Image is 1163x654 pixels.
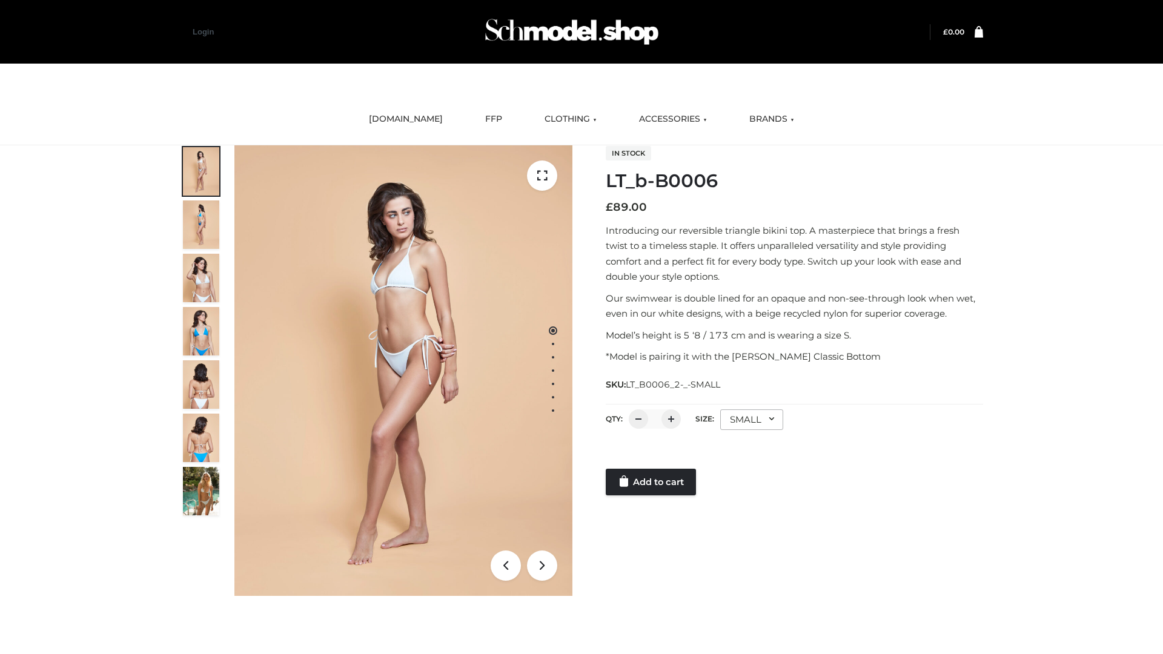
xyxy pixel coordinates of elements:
[606,328,983,343] p: Model’s height is 5 ‘8 / 173 cm and is wearing a size S.
[695,414,714,423] label: Size:
[606,377,721,392] span: SKU:
[476,106,511,133] a: FFP
[606,414,623,423] label: QTY:
[606,170,983,192] h1: LT_b-B0006
[234,145,572,596] img: ArielClassicBikiniTop_CloudNine_AzureSky_OW114ECO_1
[183,360,219,409] img: ArielClassicBikiniTop_CloudNine_AzureSky_OW114ECO_7-scaled.jpg
[535,106,606,133] a: CLOTHING
[606,223,983,285] p: Introducing our reversible triangle bikini top. A masterpiece that brings a fresh twist to a time...
[943,27,964,36] bdi: 0.00
[360,106,452,133] a: [DOMAIN_NAME]
[481,8,663,56] img: Schmodel Admin 964
[193,27,214,36] a: Login
[740,106,803,133] a: BRANDS
[606,200,613,214] span: £
[606,349,983,365] p: *Model is pairing it with the [PERSON_NAME] Classic Bottom
[606,200,647,214] bdi: 89.00
[606,291,983,322] p: Our swimwear is double lined for an opaque and non-see-through look when wet, even in our white d...
[183,414,219,462] img: ArielClassicBikiniTop_CloudNine_AzureSky_OW114ECO_8-scaled.jpg
[630,106,716,133] a: ACCESSORIES
[626,379,720,390] span: LT_B0006_2-_-SMALL
[183,467,219,515] img: Arieltop_CloudNine_AzureSky2.jpg
[943,27,948,36] span: £
[606,469,696,495] a: Add to cart
[606,146,651,160] span: In stock
[183,254,219,302] img: ArielClassicBikiniTop_CloudNine_AzureSky_OW114ECO_3-scaled.jpg
[943,27,964,36] a: £0.00
[183,307,219,355] img: ArielClassicBikiniTop_CloudNine_AzureSky_OW114ECO_4-scaled.jpg
[183,147,219,196] img: ArielClassicBikiniTop_CloudNine_AzureSky_OW114ECO_1-scaled.jpg
[720,409,783,430] div: SMALL
[183,200,219,249] img: ArielClassicBikiniTop_CloudNine_AzureSky_OW114ECO_2-scaled.jpg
